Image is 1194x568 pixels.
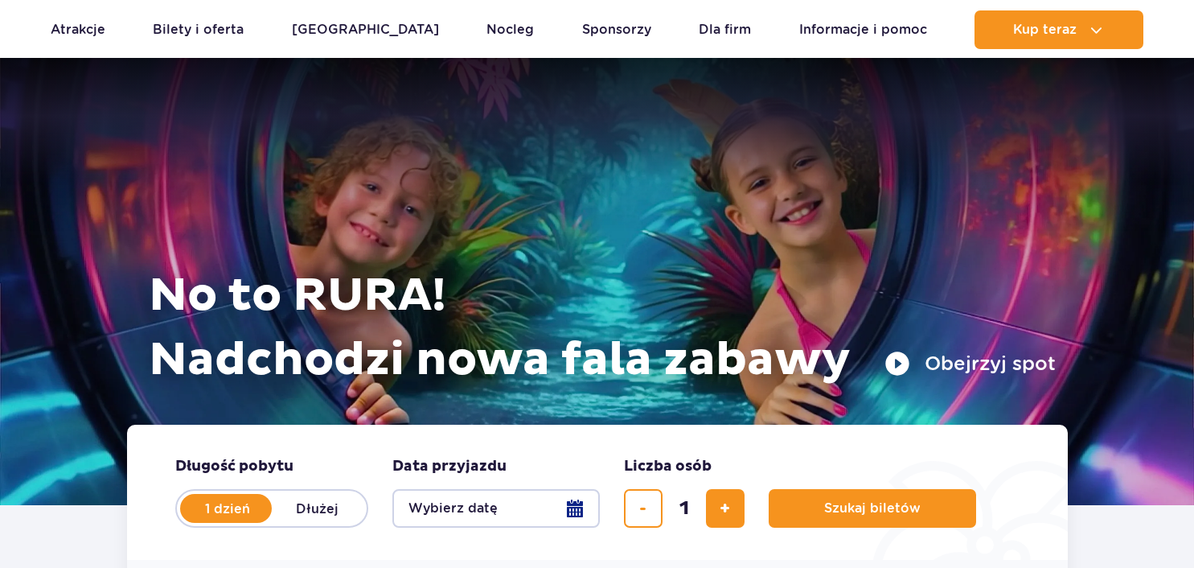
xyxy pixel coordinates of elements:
label: 1 dzień [182,492,273,525]
a: Nocleg [486,10,534,49]
label: Dłużej [272,492,363,525]
button: Szukaj biletów [769,489,976,528]
a: Informacje i pomoc [799,10,927,49]
form: Planowanie wizyty w Park of Poland [127,425,1068,560]
span: Data przyjazdu [392,457,507,476]
button: dodaj bilet [706,489,745,528]
span: Szukaj biletów [824,501,921,516]
button: usuń bilet [624,489,663,528]
a: Sponsorzy [582,10,651,49]
a: Dla firm [699,10,751,49]
a: Bilety i oferta [153,10,244,49]
button: Kup teraz [974,10,1143,49]
span: Kup teraz [1013,23,1077,37]
h1: No to RURA! Nadchodzi nowa fala zabawy [149,264,1056,393]
button: Obejrzyj spot [884,351,1056,377]
input: liczba biletów [665,489,704,528]
span: Liczba osób [624,457,712,476]
button: Wybierz datę [392,489,600,528]
a: [GEOGRAPHIC_DATA] [292,10,439,49]
span: Długość pobytu [175,457,293,476]
a: Atrakcje [51,10,105,49]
